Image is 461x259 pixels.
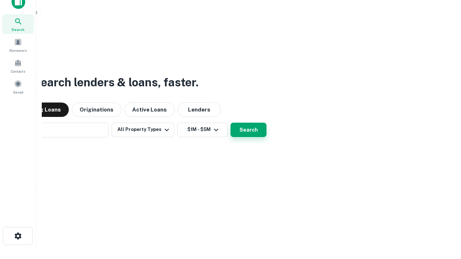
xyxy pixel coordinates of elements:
[11,68,25,74] span: Contacts
[12,27,24,32] span: Search
[2,14,34,34] a: Search
[33,74,198,91] h3: Search lenders & loans, faster.
[2,56,34,76] a: Contacts
[178,103,221,117] button: Lenders
[177,123,228,137] button: $1M - $5M
[2,35,34,55] a: Borrowers
[425,201,461,236] iframe: Chat Widget
[72,103,121,117] button: Originations
[230,123,267,137] button: Search
[2,77,34,96] a: Saved
[9,47,27,53] span: Borrowers
[13,89,23,95] span: Saved
[124,103,175,117] button: Active Loans
[112,123,174,137] button: All Property Types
